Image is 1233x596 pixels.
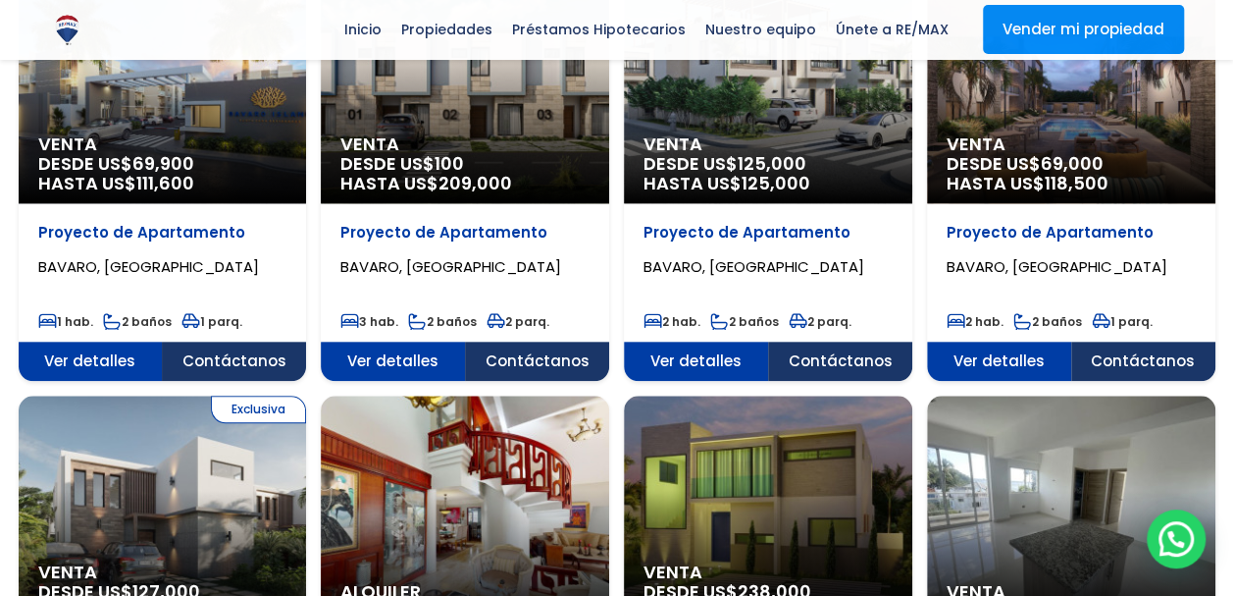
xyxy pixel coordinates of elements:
[624,342,768,381] span: Ver detalles
[340,135,590,154] span: Venta
[321,342,465,381] span: Ver detalles
[947,135,1196,154] span: Venta
[643,563,893,582] span: Venta
[38,135,287,154] span: Venta
[38,154,287,193] span: DESDE US$
[340,256,561,277] span: BAVARO, [GEOGRAPHIC_DATA]
[38,313,93,330] span: 1 hab.
[502,15,695,44] span: Préstamos Hipotecarios
[643,313,700,330] span: 2 hab.
[826,15,958,44] span: Únete a RE/MAX
[50,13,84,47] img: Logo de REMAX
[38,563,287,582] span: Venta
[181,313,242,330] span: 1 parq.
[947,256,1167,277] span: BAVARO, [GEOGRAPHIC_DATA]
[19,342,163,381] span: Ver detalles
[1013,313,1082,330] span: 2 baños
[710,313,779,330] span: 2 baños
[643,256,864,277] span: BAVARO, [GEOGRAPHIC_DATA]
[132,151,194,176] span: 69,900
[1092,313,1153,330] span: 1 parq.
[340,154,590,193] span: DESDE US$
[927,342,1071,381] span: Ver detalles
[334,15,391,44] span: Inicio
[340,313,398,330] span: 3 hab.
[742,171,810,195] span: 125,000
[947,154,1196,193] span: DESDE US$
[465,342,609,381] span: Contáctanos
[136,171,194,195] span: 111,600
[438,171,512,195] span: 209,000
[38,223,287,243] p: Proyecto de Apartamento
[768,342,912,381] span: Contáctanos
[695,15,826,44] span: Nuestro equipo
[391,15,502,44] span: Propiedades
[738,151,806,176] span: 125,000
[643,154,893,193] span: DESDE US$
[1071,342,1215,381] span: Contáctanos
[947,223,1196,243] p: Proyecto de Apartamento
[1045,171,1108,195] span: 118,500
[643,135,893,154] span: Venta
[789,313,851,330] span: 2 parq.
[983,5,1184,54] a: Vender mi propiedad
[38,256,259,277] span: BAVARO, [GEOGRAPHIC_DATA]
[340,223,590,243] p: Proyecto de Apartamento
[947,174,1196,193] span: HASTA US$
[487,313,549,330] span: 2 parq.
[643,174,893,193] span: HASTA US$
[211,396,306,423] span: Exclusiva
[340,174,590,193] span: HASTA US$
[408,313,477,330] span: 2 baños
[1041,151,1104,176] span: 69,000
[435,151,464,176] span: 100
[643,223,893,243] p: Proyecto de Apartamento
[103,313,172,330] span: 2 baños
[38,174,287,193] span: HASTA US$
[162,342,306,381] span: Contáctanos
[947,313,1003,330] span: 2 hab.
